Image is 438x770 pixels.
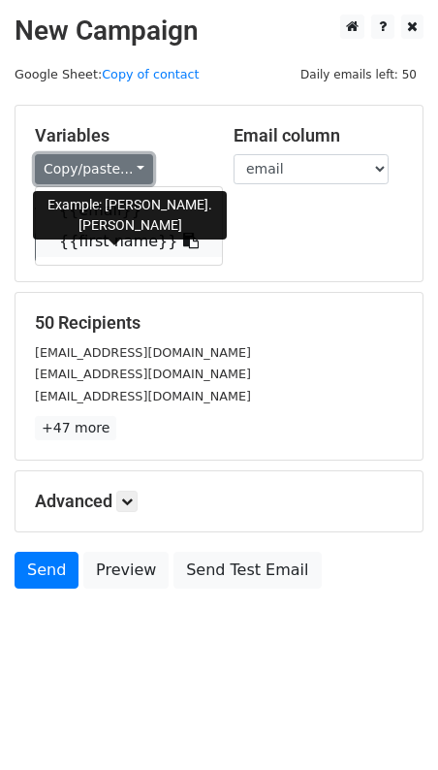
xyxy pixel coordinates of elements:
[102,67,199,81] a: Copy of contact
[173,552,321,589] a: Send Test Email
[15,552,78,589] a: Send
[35,312,403,334] h5: 50 Recipients
[35,389,251,403] small: [EMAIL_ADDRESS][DOMAIN_NAME]
[15,15,423,48] h2: New Campaign
[35,154,153,184] a: Copy/paste...
[234,125,403,146] h5: Email column
[35,345,251,360] small: [EMAIL_ADDRESS][DOMAIN_NAME]
[35,125,204,146] h5: Variables
[341,677,438,770] iframe: Chat Widget
[294,67,423,81] a: Daily emails left: 50
[15,67,200,81] small: Google Sheet:
[35,416,116,440] a: +47 more
[36,226,222,257] a: {{first name}}
[35,491,403,512] h5: Advanced
[294,64,423,85] span: Daily emails left: 50
[33,191,227,240] div: Example: [PERSON_NAME].[PERSON_NAME]
[35,367,251,381] small: [EMAIL_ADDRESS][DOMAIN_NAME]
[83,552,169,589] a: Preview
